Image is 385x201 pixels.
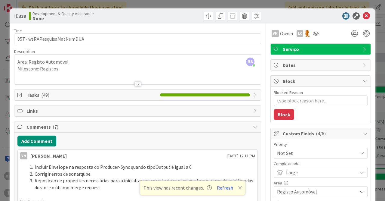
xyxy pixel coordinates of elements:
[30,152,67,159] div: [PERSON_NAME]
[274,90,303,95] label: Blocked Reason
[14,49,35,54] span: Description
[41,92,49,98] span: ( 49 )
[17,65,258,72] p: Milestone: Registos
[274,109,294,120] button: Block
[32,16,94,21] b: Done
[20,152,27,159] div: VM
[26,107,250,115] span: Links
[274,181,368,185] div: Area
[14,12,26,20] span: ID
[26,123,250,130] span: Comments
[283,77,360,85] span: Block
[215,184,235,192] button: Refresh
[277,149,354,157] span: Not Set
[17,58,258,65] p: Area: Registo Automovel
[286,168,354,177] span: Large
[26,91,157,99] span: Tasks
[297,30,303,37] div: LC
[227,153,255,159] span: [DATE] 12:11 PM
[14,33,261,44] input: type card name here...
[27,177,255,191] li: Reposição de properties necessárias para a inicialização correta do serviço que foram removidas/a...
[14,28,22,33] label: Title
[283,61,360,69] span: Dates
[277,187,354,196] span: Registo Automóvel
[19,13,26,19] b: 338
[274,142,368,146] div: Priority
[246,58,254,66] span: BS
[27,171,255,177] li: Corrigir erros de sonarqube.
[316,130,326,137] span: ( 4/6 )
[283,130,360,137] span: Custom Fields
[17,136,56,146] button: Add Comment
[280,30,294,37] span: Owner
[283,46,360,53] span: Serviço
[32,11,94,16] span: Development & Quality Assurance
[53,124,58,130] span: ( 7 )
[274,162,368,166] div: Complexidade
[272,30,279,37] div: VM
[304,30,310,37] img: RL
[27,164,255,171] li: Incluir Envelope na resposta do Producer-Sync quando tipoOutput é igual a 0.
[143,184,212,191] span: This view has recent changes.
